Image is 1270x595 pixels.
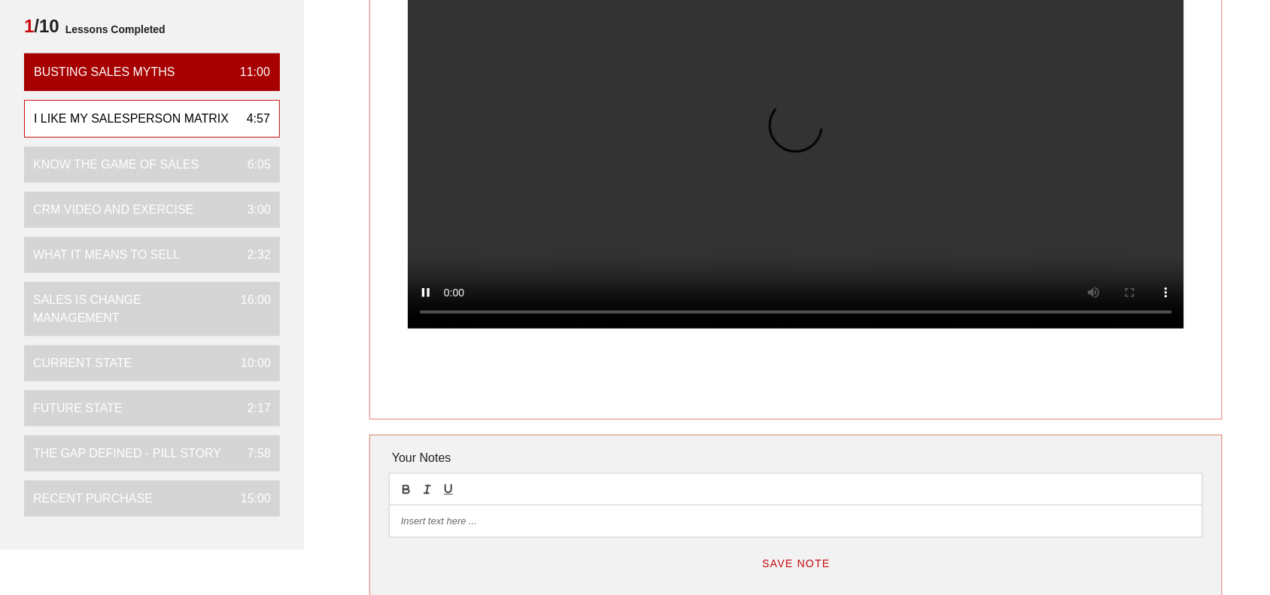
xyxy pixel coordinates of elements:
span: Lessons Completed [59,14,166,44]
div: 11:00 [228,63,270,81]
div: Future State [33,399,123,417]
div: What it means to sell [33,246,180,264]
div: 2:17 [235,399,271,417]
span: Save Note [761,557,831,569]
div: 10:00 [229,354,271,372]
button: Save Note [749,550,843,577]
div: Recent Purchase [33,490,153,508]
div: Know the Game of Sales [33,156,199,174]
div: 7:58 [235,445,271,463]
div: 16:00 [229,291,271,327]
div: 2:32 [235,246,271,264]
div: 4:57 [235,110,270,128]
div: I Like My Salesperson Matrix [34,110,229,128]
div: 3:00 [235,201,271,219]
span: /10 [24,14,59,44]
div: The Gap Defined - Pill Story [33,445,221,463]
div: Your Notes [389,443,1203,473]
div: 15:00 [229,490,271,508]
div: Sales is Change Management [33,291,229,327]
div: Busting Sales Myths [34,63,175,81]
span: 1 [24,16,34,36]
div: Current State [33,354,132,372]
div: 6:05 [235,156,271,174]
div: CRM VIDEO and EXERCISE [33,201,193,219]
